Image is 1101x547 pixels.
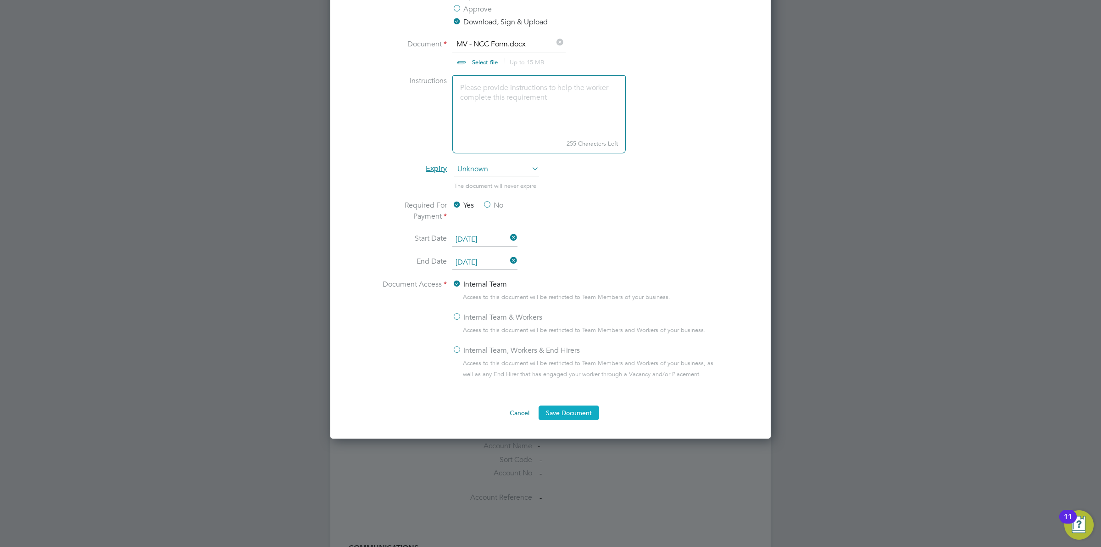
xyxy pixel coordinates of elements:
label: Required For Payment [378,200,447,222]
span: Expiry [426,164,447,173]
button: Cancel [502,406,537,420]
input: Select one [452,233,517,247]
button: Open Resource Center, 11 new notifications [1064,510,1094,540]
label: Document [378,39,447,64]
small: 255 Characters Left [452,135,626,153]
label: Internal Team & Workers [452,312,542,323]
span: Access to this document will be restricted to Team Members of your business. [463,292,670,303]
span: Access to this document will be restricted to Team Members and Workers of your business, as well ... [463,358,723,380]
span: Access to this document will be restricted to Team Members and Workers of your business. [463,325,706,336]
label: Internal Team [452,279,507,290]
input: Select one [452,256,517,270]
label: Approve [452,4,492,15]
label: Instructions [378,75,447,152]
button: Save Document [539,406,599,420]
label: Document Access [378,279,447,387]
label: Download, Sign & Upload [452,17,548,28]
span: The document will never expire [454,182,536,190]
label: Start Date [378,233,447,245]
div: 11 [1064,517,1072,529]
span: Unknown [454,163,539,176]
label: Internal Team, Workers & End Hirers [452,345,580,356]
label: No [483,200,503,211]
label: Yes [452,200,474,211]
label: End Date [378,256,447,268]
